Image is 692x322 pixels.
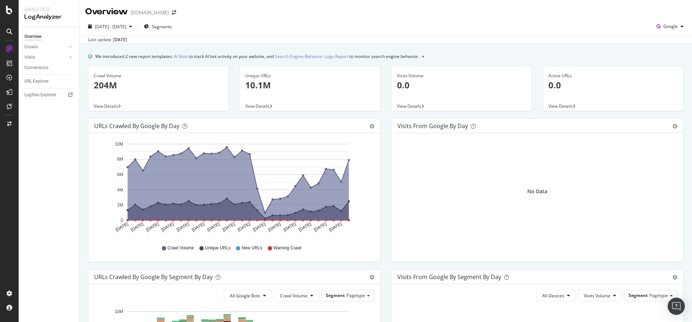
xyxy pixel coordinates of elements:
div: Overview [85,6,128,18]
div: gear [369,124,374,129]
div: Visits from Google By Segment By Day [397,273,501,280]
text: [DATE] [313,221,327,233]
span: Visits Volume [584,293,610,299]
div: arrow-right-arrow-left [172,10,176,15]
button: Segments [141,21,175,32]
span: Segments [152,24,172,30]
text: [DATE] [267,221,282,233]
a: Visits [24,54,67,61]
a: Search Engine Behavior: Logs Report [275,53,348,60]
text: 0 [121,218,123,223]
div: Visits Volume [397,73,526,79]
div: Crawls [24,43,38,51]
span: View Details [94,103,118,109]
div: LogAnalyzer [24,13,73,21]
text: [DATE] [237,221,251,233]
div: [DATE] [113,36,127,43]
div: Visits [24,54,35,61]
div: URLs Crawled by Google By Segment By Day [94,273,213,280]
a: AI Bots [174,53,188,60]
p: 10.1M [245,79,374,91]
div: We introduced 2 new report templates: to track AI bot activity on your website, and to monitor se... [95,53,419,60]
button: All Devices [536,290,576,301]
button: All Google Bots [224,290,272,301]
span: Pagetype [347,292,365,298]
div: URL Explorer [24,78,49,85]
text: 6M [117,172,123,177]
button: close banner [420,51,426,62]
div: Open Intercom Messenger [668,298,685,315]
svg: A chart. [94,139,371,238]
text: [DATE] [160,221,175,233]
p: 0.0 [548,79,678,91]
span: All Devices [542,293,564,299]
button: [DATE] - [DATE] [85,21,135,32]
text: [DATE] [282,221,297,233]
div: URLs Crawled by Google by day [94,122,179,130]
text: [DATE] [298,221,312,233]
span: Crawl Volume [168,245,194,251]
div: Unique URLs [245,73,374,79]
span: Unique URLs [205,245,231,251]
span: Google [663,23,678,29]
button: Google [654,21,686,32]
div: Active URLs [548,73,678,79]
button: Visits Volume [578,290,622,301]
span: Warning Crawl [274,245,301,251]
div: Crawl Volume [94,73,223,79]
text: [DATE] [328,221,343,233]
a: Logfiles Explorer [24,91,74,99]
p: 0.0 [397,79,526,91]
div: Analytics [24,6,73,13]
text: [DATE] [252,221,266,233]
span: View Details [397,103,421,109]
a: URL Explorer [24,78,74,85]
div: Logfiles Explorer [24,91,56,99]
span: Segment [326,292,345,298]
a: Conversions [24,64,74,72]
text: 2M [117,203,123,208]
div: No Data [527,188,547,195]
span: View Details [245,103,270,109]
a: Overview [24,33,74,40]
a: Crawls [24,43,67,51]
text: 10M [115,309,123,314]
text: [DATE] [145,221,160,233]
span: [DATE] - [DATE] [95,24,126,30]
text: 4M [117,187,123,192]
span: Pagetype [649,292,668,298]
text: [DATE] [222,221,236,233]
span: View Details [548,103,573,109]
span: New URLs [242,245,262,251]
text: [DATE] [191,221,205,233]
button: Crawl Volume [274,290,319,301]
div: Visits from Google by day [397,122,468,130]
text: [DATE] [115,221,129,233]
div: gear [672,275,677,280]
div: Overview [24,33,42,40]
p: 204M [94,79,223,91]
text: [DATE] [130,221,144,233]
span: Segment [629,292,648,298]
div: Conversions [24,64,48,72]
text: 8M [117,157,123,162]
text: [DATE] [206,221,221,233]
div: gear [672,124,677,129]
div: gear [369,275,374,280]
text: 10M [115,142,123,147]
div: Last update [88,36,127,43]
div: [DOMAIN_NAME] [131,9,169,16]
span: Crawl Volume [280,293,308,299]
span: All Google Bots [230,293,260,299]
text: [DATE] [176,221,190,233]
div: info banner [88,53,683,60]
